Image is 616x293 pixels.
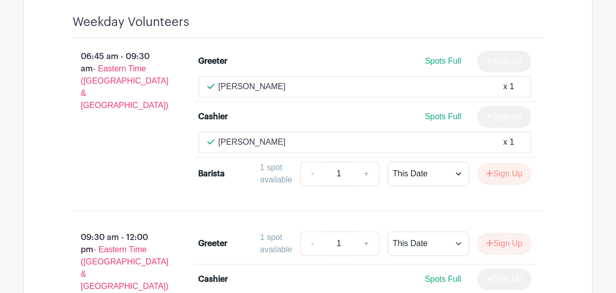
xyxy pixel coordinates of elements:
div: Cashier [199,273,228,285]
a: + [354,231,380,256]
button: Sign Up [478,163,531,184]
p: [PERSON_NAME] [219,136,286,148]
div: Greeter [199,237,228,250]
p: 06:45 am - 09:30 am [56,46,182,116]
div: Greeter [199,55,228,67]
div: Cashier [199,111,228,123]
span: Spots Full [425,275,461,283]
p: [PERSON_NAME] [219,81,286,93]
a: - [300,162,324,186]
span: Spots Full [425,57,461,65]
h4: Weekday Volunteers [73,15,189,30]
a: - [300,231,324,256]
a: + [354,162,380,186]
div: Barista [199,168,225,180]
div: x 1 [504,136,514,148]
div: 1 spot available [260,162,292,186]
span: Spots Full [425,112,461,121]
div: x 1 [504,81,514,93]
span: - Eastern Time ([GEOGRAPHIC_DATA] & [GEOGRAPHIC_DATA]) [81,64,169,110]
span: - Eastern Time ([GEOGRAPHIC_DATA] & [GEOGRAPHIC_DATA]) [81,245,169,290]
button: Sign Up [478,233,531,254]
div: 1 spot available [260,231,292,256]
